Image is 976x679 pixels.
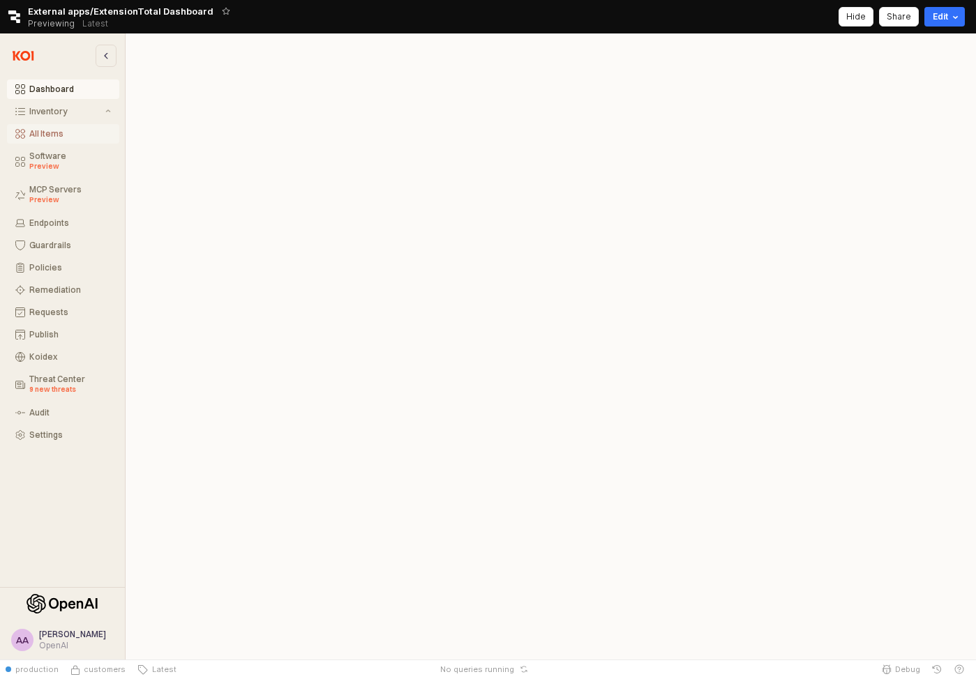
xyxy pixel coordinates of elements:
span: No queries running [440,664,514,675]
button: Debug [876,659,926,679]
button: Add app to favorites [219,4,233,18]
div: 9 new threats [29,384,111,395]
div: Hide [846,8,866,26]
button: Remediation [7,280,119,300]
button: Inventory [7,102,119,121]
button: Share app [879,7,919,26]
button: Edit [924,7,965,26]
div: Endpoints [29,218,111,228]
div: Settings [29,430,111,440]
button: Settings [7,425,119,445]
span: [PERSON_NAME] [39,629,106,639]
button: Hide app [839,7,873,26]
div: Software [29,151,111,172]
div: Publish [29,330,111,339]
button: Publish [7,325,119,344]
button: Requests [7,303,119,322]
div: Dashboard [29,84,111,94]
span: Previewing [28,17,75,31]
div: All Items [29,129,111,139]
span: customers [84,664,126,675]
button: Audit [7,403,119,422]
button: Policies [7,258,119,277]
span: Latest [148,664,177,675]
div: AA [16,633,29,647]
button: Software [7,146,119,177]
span: production [15,664,59,675]
button: Endpoints [7,213,119,233]
button: Latest [131,659,182,679]
div: Inventory [29,107,103,116]
div: Preview [29,194,111,206]
div: Requests [29,307,111,317]
div: OpenAI [39,640,106,651]
div: Threat Center [29,374,111,395]
button: History [926,659,948,679]
p: Share [887,11,911,22]
span: Debug [895,664,920,675]
button: Source Control [64,659,131,679]
div: Remediation [29,285,111,295]
button: Koidex [7,347,119,367]
div: Audit [29,408,111,418]
button: Reset app state [517,665,531,673]
p: Latest [82,18,108,29]
button: Releases and History [75,14,116,33]
div: Preview [29,161,111,172]
div: MCP Servers [29,185,111,206]
button: All Items [7,124,119,144]
div: Koidex [29,352,111,362]
button: AA [11,629,33,651]
div: Guardrails [29,241,111,250]
div: Previewing Latest [28,14,116,33]
button: Guardrails [7,236,119,255]
div: Policies [29,263,111,273]
iframe: DashboardPage [126,33,976,659]
span: External apps/ExtensionTotal Dashboard [28,4,213,18]
button: Dashboard [7,79,119,99]
button: Threat Center [7,369,119,400]
main: App Frame [126,33,976,659]
button: Help [948,659,970,679]
button: MCP Servers [7,180,119,211]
